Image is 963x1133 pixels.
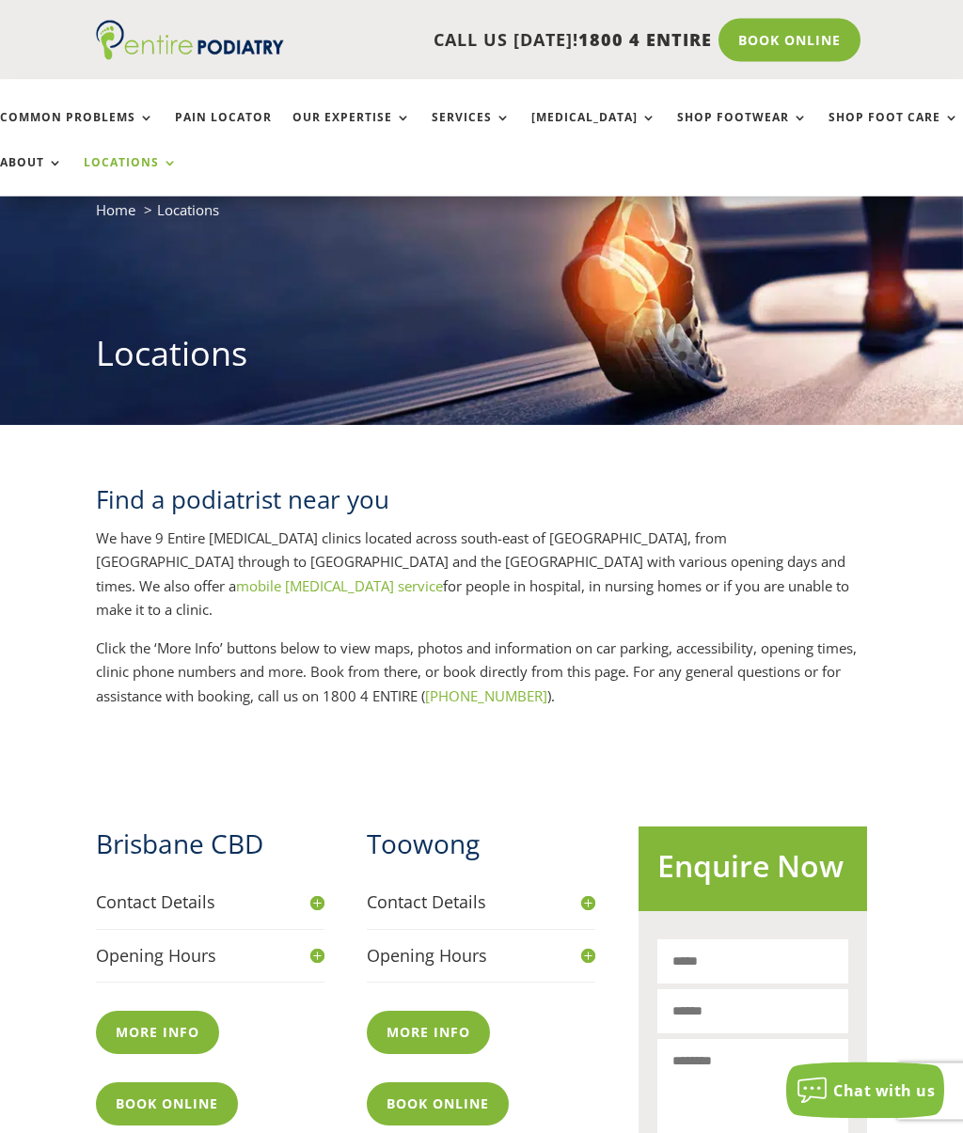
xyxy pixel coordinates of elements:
h4: Opening Hours [367,945,595,968]
h2: Enquire Now [657,846,848,898]
p: Click the ‘More Info’ buttons below to view maps, photos and information on car parking, accessib... [96,637,866,710]
a: Home [96,201,135,220]
button: Chat with us [786,1062,944,1119]
span: 1800 4 ENTIRE [578,28,712,51]
a: Shop Footwear [677,111,808,151]
a: Book Online [367,1083,509,1126]
a: Our Expertise [292,111,411,151]
a: [MEDICAL_DATA] [531,111,656,151]
a: Book Online [718,19,860,62]
a: [PHONE_NUMBER] [425,687,547,706]
h4: Contact Details [367,891,595,915]
nav: breadcrumb [96,198,866,237]
span: Chat with us [833,1080,935,1101]
a: Entire Podiatry [96,45,284,64]
h2: Toowong [367,826,595,873]
a: mobile [MEDICAL_DATA] service [236,577,443,596]
h4: Opening Hours [96,945,324,968]
h1: Locations [96,331,866,387]
a: More info [367,1012,490,1055]
h4: Contact Details [96,891,324,915]
p: CALL US [DATE]! [284,28,711,53]
a: Services [432,111,511,151]
h2: Brisbane CBD [96,826,324,873]
a: Pain Locator [175,111,272,151]
a: Locations [84,156,178,197]
a: More info [96,1012,219,1055]
span: Locations [157,201,219,220]
a: Book Online [96,1083,238,1126]
p: We have 9 Entire [MEDICAL_DATA] clinics located across south-east of [GEOGRAPHIC_DATA], from [GEO... [96,527,866,637]
h2: Find a podiatrist near you [96,483,866,527]
a: Shop Foot Care [829,111,959,151]
img: logo (1) [96,21,284,60]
